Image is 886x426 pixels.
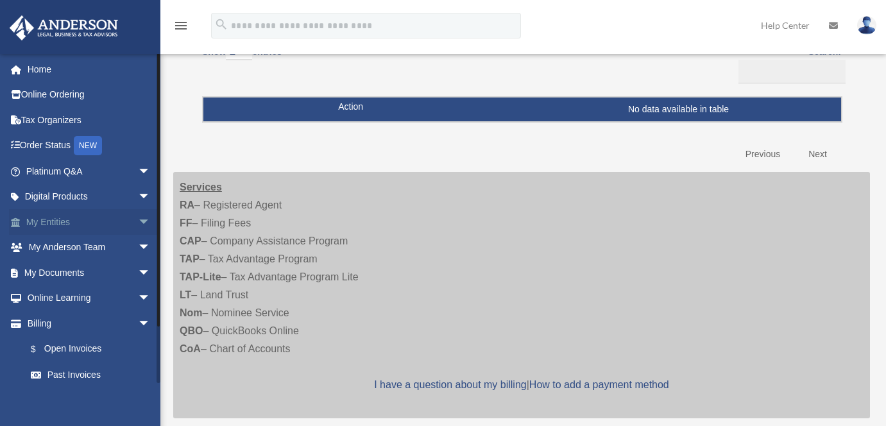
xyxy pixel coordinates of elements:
span: arrow_drop_down [138,184,164,210]
i: search [214,17,228,31]
strong: RA [180,200,194,210]
strong: CAP [180,235,201,246]
a: My Entitiesarrow_drop_down [9,209,170,235]
img: User Pic [857,16,876,35]
span: $ [38,341,44,357]
a: Tax Organizers [9,107,170,133]
img: Anderson Advisors Platinum Portal [6,15,122,40]
a: I have a question about my billing [374,379,526,390]
span: arrow_drop_down [138,285,164,312]
a: My Anderson Teamarrow_drop_down [9,235,170,260]
strong: Nom [180,307,203,318]
a: How to add a payment method [529,379,669,390]
label: Show entries [202,44,282,73]
a: menu [173,22,189,33]
div: – Registered Agent – Filing Fees – Company Assistance Program – Tax Advantage Program – Tax Advan... [173,172,870,418]
a: $Open Invoices [18,336,157,362]
span: arrow_drop_down [138,158,164,185]
span: arrow_drop_down [138,260,164,286]
span: arrow_drop_down [138,235,164,261]
a: Digital Productsarrow_drop_down [9,184,170,210]
strong: Services [180,182,222,192]
i: menu [173,18,189,33]
a: Billingarrow_drop_down [9,311,164,336]
strong: FF [180,217,192,228]
strong: TAP [180,253,200,264]
div: NEW [74,136,102,155]
input: Search: [738,60,846,84]
label: Search: [734,44,841,83]
span: arrow_drop_down [138,311,164,337]
strong: CoA [180,343,201,354]
a: Platinum Q&Aarrow_drop_down [9,158,170,184]
a: Home [9,56,170,82]
strong: LT [180,289,191,300]
p: | [180,376,864,394]
a: My Documentsarrow_drop_down [9,260,170,285]
strong: QBO [180,325,203,336]
a: Online Learningarrow_drop_down [9,285,170,311]
span: arrow_drop_down [138,209,164,235]
td: No data available in table [203,98,841,122]
a: Next [799,141,837,167]
a: Previous [736,141,790,167]
strong: TAP-Lite [180,271,221,282]
a: Online Ordering [9,82,170,108]
a: Order StatusNEW [9,133,170,159]
a: Past Invoices [18,362,164,388]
